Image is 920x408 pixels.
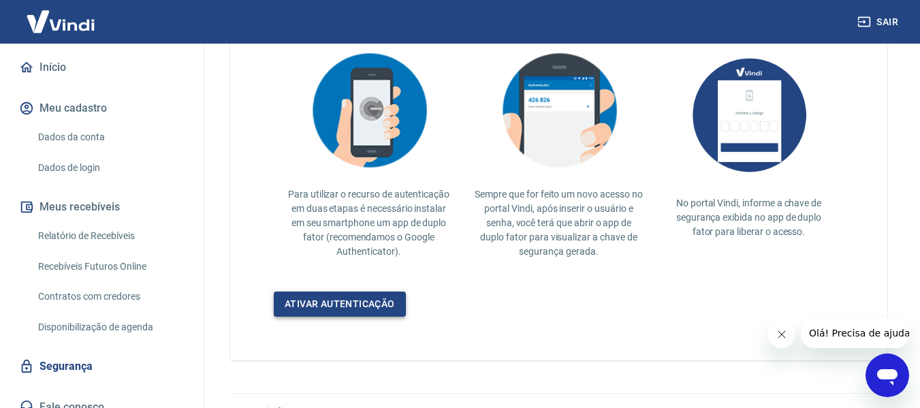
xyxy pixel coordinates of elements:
a: Disponibilização de agenda [33,313,187,341]
button: Meu cadastro [16,93,187,123]
a: Início [16,52,187,82]
a: Dados de login [33,154,187,182]
a: Dados da conta [33,123,187,151]
img: Vindi [16,1,105,42]
p: Sempre que for feito um novo acesso no portal Vindi, após inserir o usuário e senha, você terá qu... [475,187,643,259]
p: Para utilizar o recurso de autenticação em duas etapas é necessário instalar em seu smartphone um... [285,187,453,259]
p: No portal Vindi, informe a chave de segurança exibida no app de duplo fator para liberar o acesso. [665,196,833,239]
iframe: Botão para abrir a janela de mensagens [866,354,909,397]
a: Segurança [16,351,187,381]
a: Ativar autenticação [274,292,406,317]
span: Olá! Precisa de ajuda? [8,10,114,20]
button: Meus recebíveis [16,192,187,222]
iframe: Mensagem da empresa [801,318,909,348]
iframe: Fechar mensagem [768,321,795,348]
img: explication-mfa2.908d58f25590a47144d3.png [301,44,437,176]
a: Relatório de Recebíveis [33,222,187,250]
button: Sair [855,10,904,35]
a: Contratos com credores [33,283,187,311]
img: AUbNX1O5CQAAAABJRU5ErkJggg== [681,44,817,185]
a: Recebíveis Futuros Online [33,253,187,281]
img: explication-mfa3.c449ef126faf1c3e3bb9.png [491,44,627,176]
